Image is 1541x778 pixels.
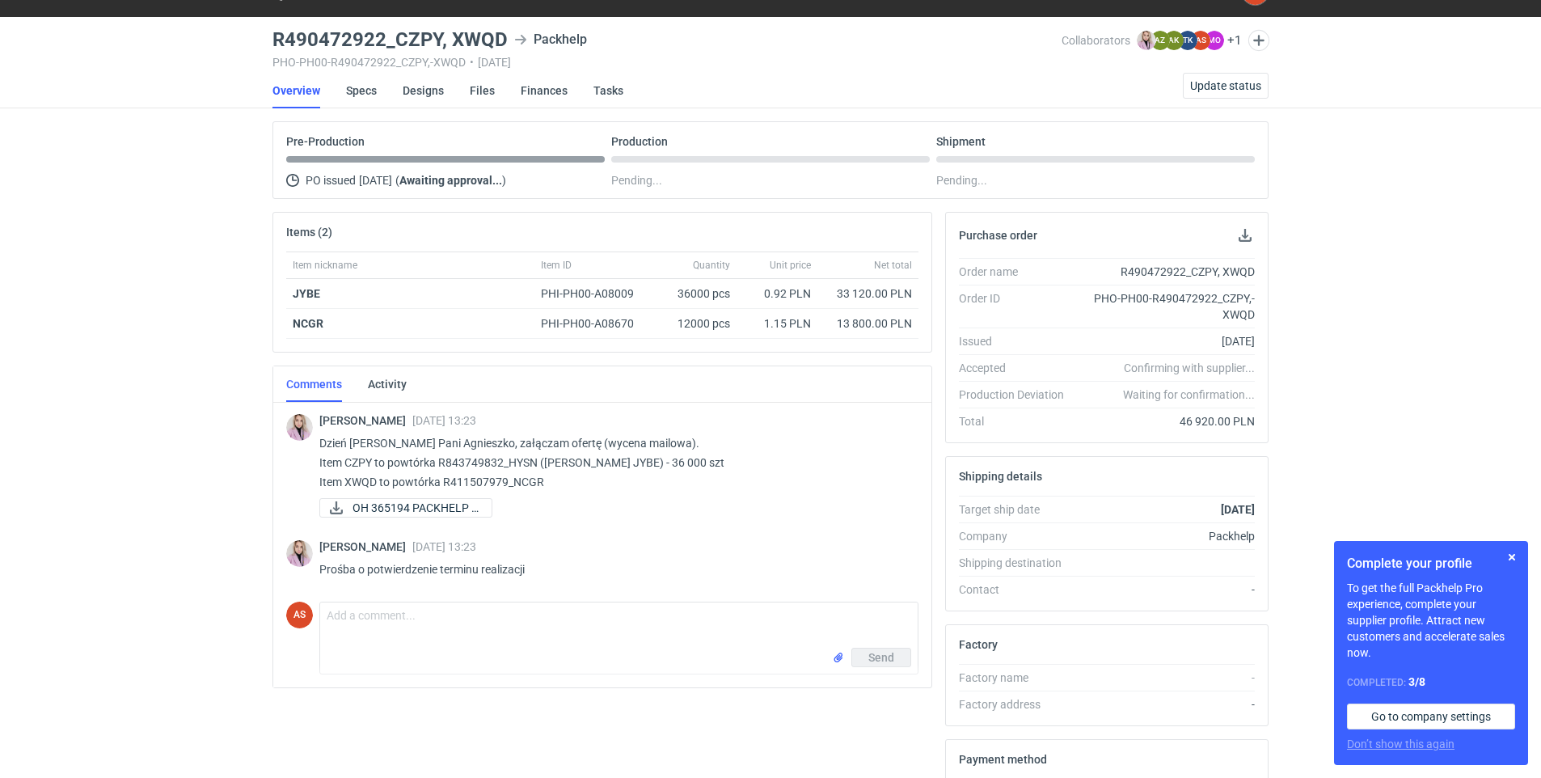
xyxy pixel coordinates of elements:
p: Dzień [PERSON_NAME] Pani Agnieszko, załączam ofertę (wycena mailowa). Item CZPY to powtórka R8437... [319,433,906,492]
h2: Items (2) [286,226,332,239]
span: Net total [874,259,912,272]
img: Klaudia Wiśniewska [1137,31,1156,50]
a: Overview [272,73,320,108]
div: - [1077,581,1255,598]
a: Files [470,73,495,108]
div: Company [959,528,1077,544]
a: Finances [521,73,568,108]
div: 0.92 PLN [743,285,811,302]
strong: 3 / 8 [1408,675,1425,688]
div: Production Deviation [959,387,1077,403]
a: Tasks [593,73,623,108]
div: [DATE] [1077,333,1255,349]
figcaption: AS [286,602,313,628]
span: Item ID [541,259,572,272]
div: PHI-PH00-A08009 [541,285,649,302]
div: Order ID [959,290,1077,323]
div: 13 800.00 PLN [824,315,912,332]
span: [DATE] 13:23 [412,540,476,553]
div: Target ship date [959,501,1077,518]
div: Agnieszka Stropa [286,602,313,628]
h2: Factory [959,638,998,651]
button: Update status [1183,73,1269,99]
div: PHI-PH00-A08670 [541,315,649,332]
div: PO issued [286,171,605,190]
span: Quantity [693,259,730,272]
span: • [470,56,474,69]
figcaption: TK [1178,31,1197,50]
div: Contact [959,581,1077,598]
p: Shipment [936,135,986,148]
a: Designs [403,73,444,108]
h2: Shipping details [959,470,1042,483]
span: Pending... [611,171,662,190]
div: Packhelp [1077,528,1255,544]
a: Specs [346,73,377,108]
div: Shipping destination [959,555,1077,571]
div: 12000 pcs [656,309,737,339]
button: Send [851,648,911,667]
p: Pre-Production [286,135,365,148]
figcaption: AK [1164,31,1184,50]
div: Order name [959,264,1077,280]
span: OH 365194 PACKHELP (... [353,499,479,517]
span: [PERSON_NAME] [319,540,412,553]
div: Pending... [936,171,1255,190]
button: Download PO [1235,226,1255,245]
img: Klaudia Wiśniewska [286,540,313,567]
div: Issued [959,333,1077,349]
h2: Payment method [959,753,1047,766]
div: 46 920.00 PLN [1077,413,1255,429]
div: 33 120.00 PLN [824,285,912,302]
span: [DATE] 13:23 [412,414,476,427]
div: Factory name [959,670,1077,686]
span: [DATE] [359,171,392,190]
span: Update status [1190,80,1261,91]
strong: Awaiting approval... [399,174,502,187]
figcaption: MO [1205,31,1224,50]
figcaption: AS [1191,31,1210,50]
a: NCGR [293,317,323,330]
strong: [DATE] [1221,503,1255,516]
button: Skip for now [1502,548,1522,567]
a: OH 365194 PACKHELP (... [319,498,492,518]
img: Klaudia Wiśniewska [286,414,313,441]
div: 1.15 PLN [743,315,811,332]
div: Packhelp [514,30,587,49]
span: [PERSON_NAME] [319,414,412,427]
span: Send [868,652,894,663]
h3: R490472922_CZPY, XWQD [272,30,508,49]
div: - [1077,696,1255,712]
h1: Complete your profile [1347,554,1515,573]
div: Completed: [1347,674,1515,691]
span: Unit price [770,259,811,272]
button: Edit collaborators [1248,30,1269,51]
em: Waiting for confirmation... [1123,387,1255,403]
span: ( [395,174,399,187]
div: 36000 pcs [656,279,737,309]
div: PHO-PH00-R490472922_CZPY,-XWQD [1077,290,1255,323]
span: Collaborators [1062,34,1130,47]
h2: Purchase order [959,229,1037,242]
a: Activity [368,366,407,402]
div: PHO-PH00-R490472922_CZPY,-XWQD [DATE] [272,56,1062,69]
em: Confirming with supplier... [1124,362,1255,374]
button: +1 [1227,33,1242,48]
p: Prośba o potwierdzenie terminu realizacji [319,560,906,579]
div: R490472922_CZPY, XWQD [1077,264,1255,280]
div: OH 365194 PACKHELP (1).pdf [319,498,481,518]
strong: JYBE [293,287,320,300]
span: ) [502,174,506,187]
div: - [1077,670,1255,686]
p: To get the full Packhelp Pro experience, complete your supplier profile. Attract new customers an... [1347,580,1515,661]
button: Don’t show this again [1347,736,1454,752]
figcaption: AZ [1150,31,1170,50]
div: Accepted [959,360,1077,376]
a: Go to company settings [1347,704,1515,729]
p: Production [611,135,668,148]
div: Factory address [959,696,1077,712]
a: Comments [286,366,342,402]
